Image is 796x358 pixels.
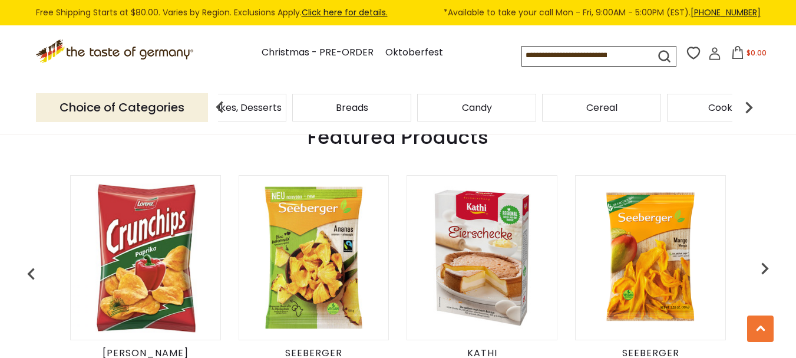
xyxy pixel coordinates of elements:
[462,103,492,112] a: Candy
[444,6,761,19] span: *Available to take your call Mon - Fri, 9:00AM - 5:00PM (EST).
[36,93,208,122] p: Choice of Categories
[576,183,725,333] img: Seeberger Gourmet Mango Stripes, 100g (5.3oz)
[753,257,777,280] img: previous arrow
[336,103,368,112] a: Breads
[708,103,745,112] a: Cookies
[407,183,557,333] img: Kathi
[239,183,389,333] img: Seeberger Unsweetened Pineapple Chips, Natural Fruit Snack, 200g
[36,6,761,19] div: Free Shipping Starts at $80.00. Varies by Region. Exclusions Apply.
[724,46,774,64] button: $0.00
[302,6,388,18] a: Click here for details.
[19,262,43,286] img: previous arrow
[737,96,761,119] img: next arrow
[385,45,443,61] a: Oktoberfest
[262,45,374,61] a: Christmas - PRE-ORDER
[747,48,767,58] span: $0.00
[71,183,220,333] img: Lorenz Crunch Chips with Mild Paprika in Bag 5.3 oz - DEAL
[691,6,761,18] a: [PHONE_NUMBER]
[208,96,232,119] img: previous arrow
[586,103,617,112] a: Cereal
